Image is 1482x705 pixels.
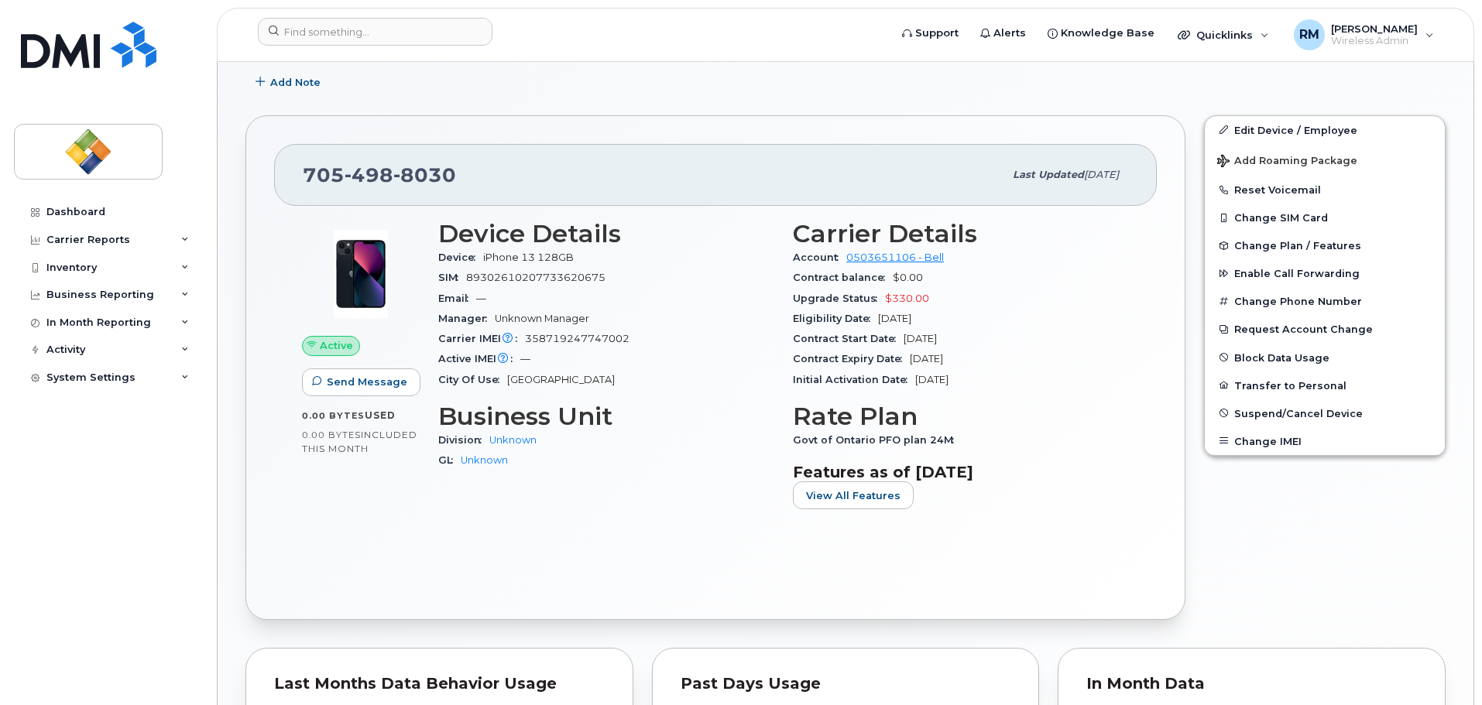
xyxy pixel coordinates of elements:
span: Enable Call Forwarding [1234,268,1360,279]
span: [GEOGRAPHIC_DATA] [507,374,615,385]
span: Device [438,252,483,263]
span: Carrier IMEI [438,333,525,344]
span: Manager [438,313,495,324]
span: Upgrade Status [793,293,885,304]
span: iPhone 13 128GB [483,252,574,263]
span: Add Note [270,75,321,90]
span: Suspend/Cancel Device [1234,407,1363,419]
a: Edit Device / Employee [1205,116,1445,144]
span: City Of Use [438,374,507,385]
button: Enable Call Forwarding [1205,259,1445,287]
span: Account [793,252,846,263]
span: View All Features [806,488,901,503]
img: image20231002-3703462-1ig824h.jpeg [314,228,407,320]
input: Find something... [258,18,492,46]
span: Govt of Ontario PFO plan 24M [793,434,962,446]
span: Email [438,293,476,304]
span: [DATE] [904,333,937,344]
span: Wireless Admin [1331,35,1418,47]
span: [DATE] [910,353,943,364]
span: Initial Activation Date [793,374,915,385]
h3: Rate Plan [793,402,1129,430]
span: [DATE] [878,313,911,324]
button: Add Note [245,69,334,97]
button: Block Data Usage [1205,344,1445,371]
span: $330.00 [885,293,929,304]
span: 89302610207733620675 [466,272,605,283]
span: Contract Start Date [793,333,904,344]
span: Last updated [1013,169,1084,180]
span: RM [1299,26,1319,44]
button: Transfer to Personal [1205,371,1445,399]
span: Contract balance [793,272,893,283]
span: [DATE] [915,374,949,385]
button: View All Features [793,481,914,509]
span: 705 [303,163,456,187]
span: Division [438,434,489,446]
button: Add Roaming Package [1205,144,1445,176]
a: Support [891,18,969,49]
button: Request Account Change [1205,315,1445,343]
a: Alerts [969,18,1037,49]
button: Reset Voicemail [1205,176,1445,204]
span: — [520,353,530,364]
span: 0.00 Bytes [302,430,361,440]
div: Quicklinks [1167,19,1280,50]
span: Unknown Manager [495,313,589,324]
div: Past Days Usage [681,676,1011,692]
span: Active IMEI [438,353,520,364]
div: Roderick MacKinnon [1283,19,1445,50]
a: Unknown [461,454,508,466]
a: 0503651106 - Bell [846,252,944,263]
span: Contract Expiry Date [793,353,910,364]
button: Change Plan / Features [1205,231,1445,259]
button: Suspend/Cancel Device [1205,399,1445,427]
a: Unknown [489,434,537,446]
button: Change Phone Number [1205,287,1445,315]
span: — [476,293,486,304]
span: 358719247747002 [525,333,630,344]
div: Last Months Data Behavior Usage [274,676,605,692]
h3: Features as of [DATE] [793,463,1129,481]
span: GL [438,454,461,466]
span: Alerts [993,26,1026,41]
span: Eligibility Date [793,313,878,324]
span: Support [915,26,959,41]
button: Send Message [302,368,420,396]
span: [DATE] [1084,169,1119,180]
span: used [365,409,396,421]
span: Send Message [327,375,407,389]
button: Change IMEI [1205,427,1445,455]
h3: Carrier Details [793,220,1129,248]
h3: Device Details [438,220,774,248]
span: SIM [438,272,466,283]
span: Quicklinks [1196,29,1253,41]
span: $0.00 [893,272,923,283]
button: Change SIM Card [1205,204,1445,231]
span: 0.00 Bytes [302,410,365,421]
span: 498 [345,163,393,187]
span: Change Plan / Features [1234,240,1361,252]
span: Knowledge Base [1061,26,1154,41]
h3: Business Unit [438,402,774,430]
span: Add Roaming Package [1217,155,1357,169]
div: In Month Data [1086,676,1417,692]
span: 8030 [393,163,456,187]
span: Active [320,338,353,353]
a: Knowledge Base [1037,18,1165,49]
span: [PERSON_NAME] [1331,22,1418,35]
